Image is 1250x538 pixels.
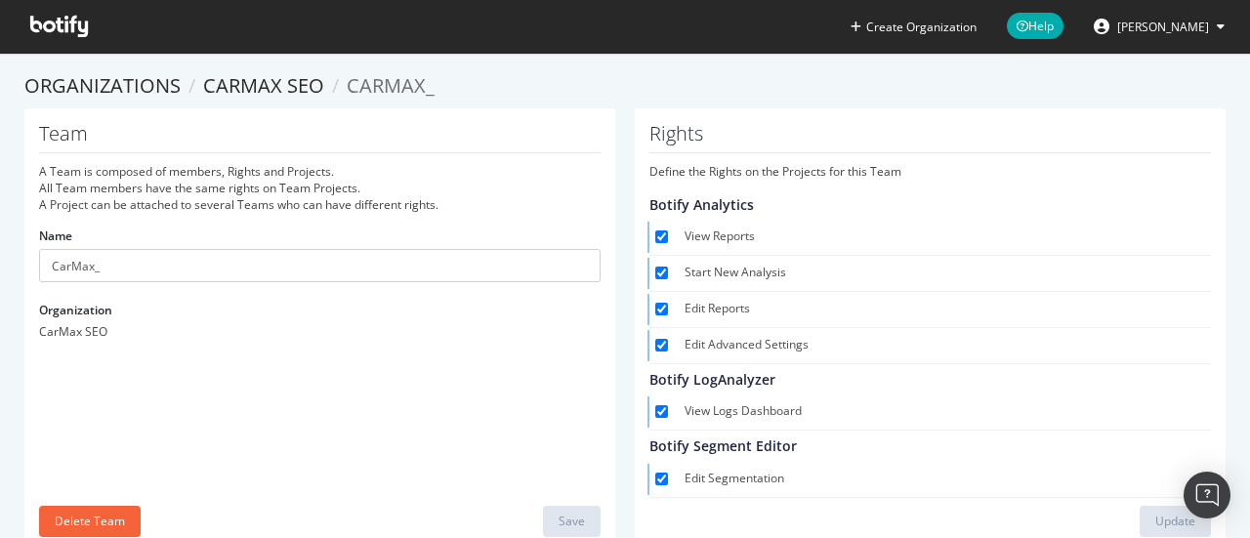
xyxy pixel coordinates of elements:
h4: Botify LogAnalyzer [649,372,1203,387]
span: CarMax_ [347,72,435,99]
input: Start New Analysis [655,267,668,279]
label: Organization [39,302,112,318]
button: Create Organization [850,18,978,36]
label: Edit Reports [685,300,1203,319]
label: Start New Analysis [685,264,1203,283]
span: Help [1007,13,1063,39]
h4: Botify Analytics [649,197,1203,212]
input: Edit Advanced Settings [655,339,668,352]
input: Name [39,249,601,282]
div: Delete Team [55,513,125,529]
h4: Botify Segment Editor [649,438,1203,453]
h1: Team [39,123,601,153]
a: CarMax SEO [203,72,324,99]
div: A Team is composed of members, Rights and Projects. All Team members have the same rights on Team... [39,163,601,213]
input: View Reports [655,230,668,243]
a: Organizations [24,72,181,99]
label: View Logs Dashboard [685,402,1203,422]
button: Delete Team [39,506,141,537]
input: Edit Reports [655,303,668,315]
label: Edit Segmentation [685,470,1203,489]
div: CarMax SEO [39,323,601,340]
ol: breadcrumbs [24,72,1226,101]
label: Edit Advanced Settings [685,336,1203,355]
label: Name [39,228,72,244]
h1: Rights [649,123,1211,153]
div: Save [559,513,585,529]
input: Edit Segmentation [655,473,668,485]
label: View Reports [685,228,1203,247]
button: Update [1140,506,1211,537]
div: Open Intercom Messenger [1184,472,1230,518]
button: Save [543,506,601,537]
input: View Logs Dashboard [655,405,668,418]
div: Update [1155,513,1195,529]
span: Ren Lacerda [1117,19,1209,35]
p: Define the Rights on the Projects for this Team [649,163,1211,180]
button: [PERSON_NAME] [1078,11,1240,42]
